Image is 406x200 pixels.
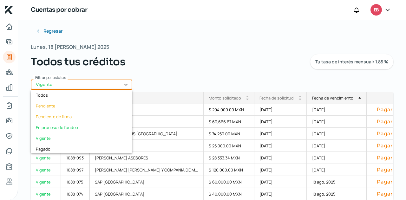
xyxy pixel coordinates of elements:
div: [DATE] [254,140,307,152]
div: Fecha de vencimiento [312,95,353,101]
div: Todos [31,90,132,100]
div: [DATE] [307,140,367,152]
span: Todos tus créditos [31,54,125,69]
i: arrow_drop_down [299,98,301,100]
span: Filtrar por estatus [35,75,66,80]
div: [DATE] [254,176,307,188]
div: $ 60,666.67 MXN [204,116,254,128]
div: Pendiente de firma [31,111,132,122]
div: [PERSON_NAME] [PERSON_NAME] Y COMPAÑIA DE M... [90,164,204,176]
div: [DATE] [307,116,367,128]
a: Inicio [3,20,16,33]
a: Vigente [31,152,61,164]
div: $ 294,000.00 MXN [204,104,254,116]
div: Fecha de solicitud [259,95,294,101]
div: 1088-097 [61,164,90,176]
div: 18 ago, 2025 [307,176,367,188]
div: Monto solicitado [209,95,241,101]
div: COSBEL [90,104,204,116]
a: Cuentas por pagar [3,66,16,79]
button: Pagar [372,119,398,125]
div: $ 25,000.00 MXN [204,140,254,152]
button: Pagar [372,191,398,197]
div: FERRING [90,116,204,128]
div: 1088-093 [61,152,90,164]
div: [DATE] [307,104,367,116]
a: Referencias [3,175,16,188]
a: Vigente [31,176,61,188]
a: Mis finanzas [3,81,16,94]
div: $ 60,000.00 MXN [204,176,254,188]
div: $ 120,000.00 MXN [204,164,254,176]
a: Vigente [31,164,61,176]
div: [DATE] [307,128,367,140]
div: $ 74,250.00 MXN [204,128,254,140]
h1: Cuentas por cobrar [31,5,87,15]
div: En proceso de fondeo [31,122,132,133]
a: Representantes [3,130,16,142]
a: Información general [3,114,16,127]
div: COSBEL [90,140,204,152]
button: Pagar [372,155,398,161]
button: Pagar [372,131,398,137]
a: Buró de crédito [3,160,16,173]
a: Documentos [3,145,16,158]
button: Pagar [372,179,398,185]
button: Pagar [372,167,398,173]
button: Pagar [372,143,398,149]
div: Pendiente [31,100,132,111]
div: [DATE] [254,128,307,140]
span: Tu tasa de interés mensual: 1.85 % [315,60,388,64]
a: Solicitar crédito [3,35,16,48]
div: Pagado [31,144,132,154]
div: $ 28,333.34 MXN [204,152,254,164]
button: Pagar [372,106,398,113]
div: Vigente [31,133,132,144]
button: Regresar [31,25,68,37]
div: [DATE] [307,164,367,176]
div: [DATE] [254,152,307,164]
i: arrow_drop_up [358,97,361,99]
span: Lunes, 18 [PERSON_NAME] 2025 [31,42,109,52]
a: Cuentas por cobrar [3,51,16,63]
div: [PERSON_NAME] ASESORES [90,152,204,164]
div: [DATE] [254,164,307,176]
a: Mi contrato [3,99,16,112]
div: [DATE] [307,152,367,164]
div: 1088-075 [61,176,90,188]
div: BLUETAB SOLUTIONS [GEOGRAPHIC_DATA] [90,128,204,140]
div: SAP [GEOGRAPHIC_DATA] [90,176,204,188]
div: [DATE] [254,104,307,116]
div: [DATE] [254,116,307,128]
span: Regresar [43,29,62,33]
span: EB [374,6,379,14]
i: arrow_drop_down [246,98,249,100]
